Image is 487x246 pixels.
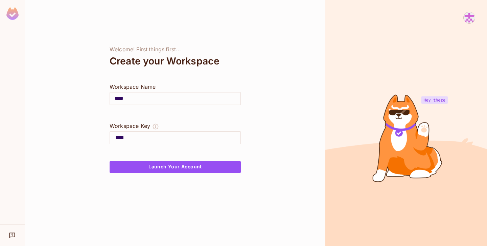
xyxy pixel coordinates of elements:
[110,53,241,69] div: Create your Workspace
[110,83,241,91] div: Workspace Name
[6,7,19,20] img: SReyMgAAAABJRU5ErkJggg==
[464,12,475,23] img: meidea@foxmail.com
[110,161,241,173] button: Launch Your Account
[110,122,150,130] div: Workspace Key
[152,122,159,131] button: The Workspace Key is unique, and serves as the identifier of your workspace.
[110,46,241,53] div: Welcome! First things first...
[5,228,20,242] div: Help & Updates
